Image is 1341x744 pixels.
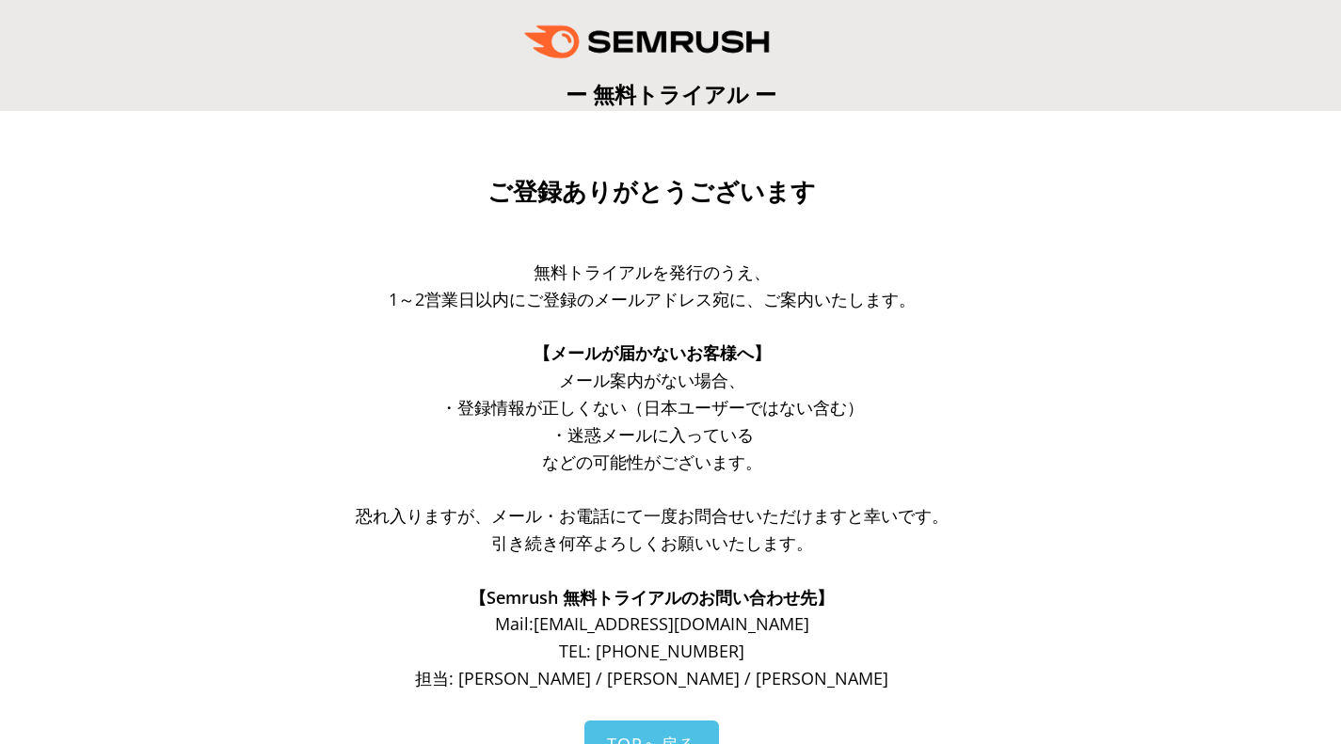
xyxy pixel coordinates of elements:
[389,288,916,310] span: 1～2営業日以内にご登録のメールアドレス宛に、ご案内いたします。
[559,369,745,391] span: メール案内がない場合、
[566,79,776,109] span: ー 無料トライアル ー
[440,396,864,419] span: ・登録情報が正しくない（日本ユーザーではない含む）
[356,504,949,527] span: 恐れ入りますが、メール・お電話にて一度お問合せいただけますと幸いです。
[559,640,744,662] span: TEL: [PHONE_NUMBER]
[495,612,809,635] span: Mail: [EMAIL_ADDRESS][DOMAIN_NAME]
[415,667,888,689] span: 担当: [PERSON_NAME] / [PERSON_NAME] / [PERSON_NAME]
[534,341,771,364] span: 【メールが届かないお客様へ】
[470,586,834,609] span: 【Semrush 無料トライアルのお問い合わせ先】
[487,178,816,206] span: ご登録ありがとうございます
[542,451,762,473] span: などの可能性がございます。
[534,261,771,283] span: 無料トライアルを発行のうえ、
[551,423,754,446] span: ・迷惑メールに入っている
[491,531,813,554] span: 引き続き何卒よろしくお願いいたします。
